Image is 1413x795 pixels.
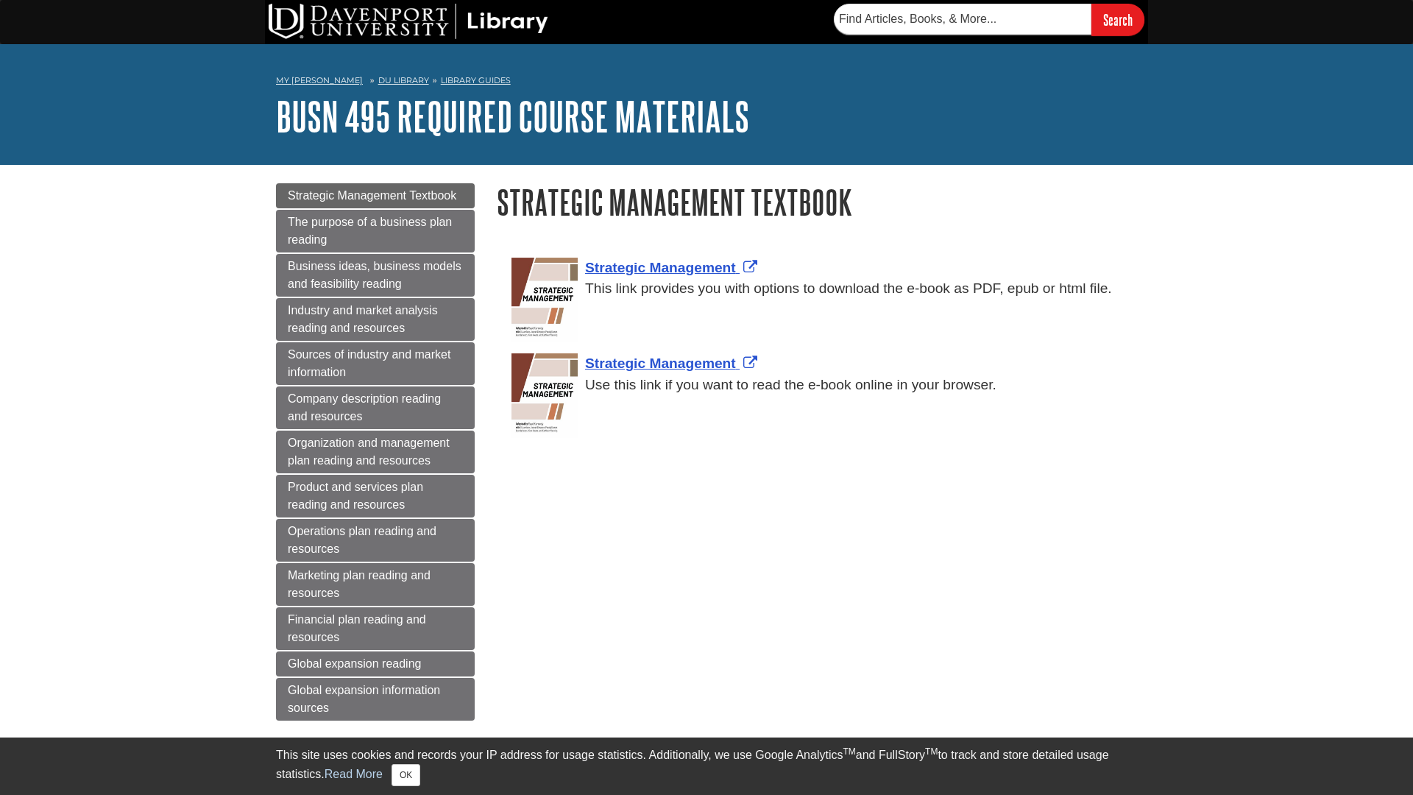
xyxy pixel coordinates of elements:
[288,481,423,511] span: Product and services plan reading and resources
[276,298,475,341] a: Industry and market analysis reading and resources
[276,678,475,721] a: Global expansion information sources
[288,189,456,202] span: Strategic Management Textbook
[511,278,1137,300] div: This link provides you with options to download the e-book as PDF, epub or html file.
[511,258,578,342] img: Cover Art
[276,746,1137,786] div: This site uses cookies and records your IP address for usage statistics. Additionally, we use Goo...
[843,746,855,757] sup: TM
[511,353,578,438] img: Cover Art
[276,93,749,139] a: BUSN 495 Required Course Materials
[288,569,431,599] span: Marketing plan reading and resources
[276,519,475,562] a: Operations plan reading and resources
[288,216,452,246] span: The purpose of a business plan reading
[288,657,421,670] span: Global expansion reading
[585,356,736,371] span: Strategic Management
[288,304,438,334] span: Industry and market analysis reading and resources
[288,613,426,643] span: Financial plan reading and resources
[1091,4,1144,35] input: Search
[276,183,475,721] div: Guide Page Menu
[276,607,475,650] a: Financial plan reading and resources
[511,375,1137,396] div: Use this link if you want to read the e-book online in your browser.
[288,260,461,290] span: Business ideas, business models and feasibility reading
[325,768,383,780] a: Read More
[276,342,475,385] a: Sources of industry and market information
[288,684,440,714] span: Global expansion information sources
[276,74,363,87] a: My [PERSON_NAME]
[288,525,436,555] span: Operations plan reading and resources
[276,651,475,676] a: Global expansion reading
[834,4,1091,35] input: Find Articles, Books, & More...
[585,260,761,275] a: Link opens in new window
[497,183,1137,221] h1: Strategic Management Textbook
[276,475,475,517] a: Product and services plan reading and resources
[834,4,1144,35] form: Searches DU Library's articles, books, and more
[585,260,736,275] span: Strategic Management
[276,183,475,208] a: Strategic Management Textbook
[276,431,475,473] a: Organization and management plan reading and resources
[441,75,511,85] a: Library Guides
[269,4,548,39] img: DU Library
[276,386,475,429] a: Company description reading and resources
[288,437,450,467] span: Organization and management plan reading and resources
[392,764,420,786] button: Close
[276,563,475,606] a: Marketing plan reading and resources
[288,392,441,423] span: Company description reading and resources
[378,75,429,85] a: DU Library
[925,746,938,757] sup: TM
[276,210,475,252] a: The purpose of a business plan reading
[585,356,761,371] a: Link opens in new window
[288,348,450,378] span: Sources of industry and market information
[276,71,1137,94] nav: breadcrumb
[276,254,475,297] a: Business ideas, business models and feasibility reading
